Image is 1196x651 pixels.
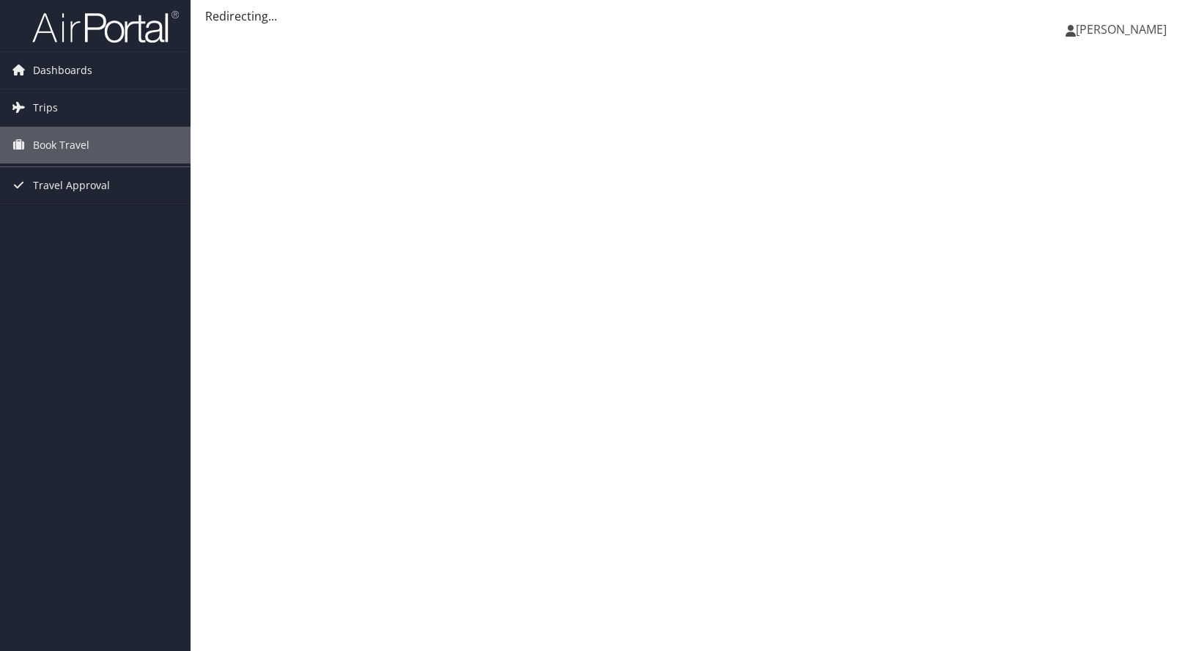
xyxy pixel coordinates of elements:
span: Travel Approval [33,167,110,204]
a: [PERSON_NAME] [1066,7,1181,51]
span: Book Travel [33,127,89,163]
img: airportal-logo.png [32,10,179,44]
span: [PERSON_NAME] [1076,21,1167,37]
span: Trips [33,89,58,126]
div: Redirecting... [205,7,1181,25]
span: Dashboards [33,52,92,89]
